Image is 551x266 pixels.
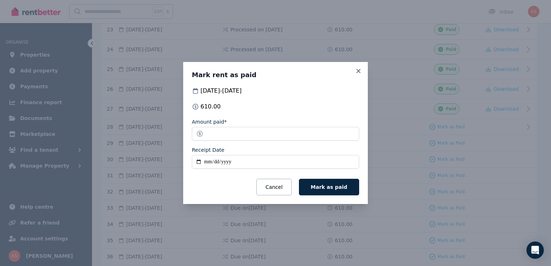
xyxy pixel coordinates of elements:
[256,179,291,195] button: Cancel
[200,102,221,111] span: 610.00
[311,184,347,190] span: Mark as paid
[192,118,227,125] label: Amount paid*
[299,179,359,195] button: Mark as paid
[526,241,544,259] div: Open Intercom Messenger
[192,71,359,79] h3: Mark rent as paid
[192,146,224,154] label: Receipt Date
[200,87,242,95] span: [DATE] - [DATE]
